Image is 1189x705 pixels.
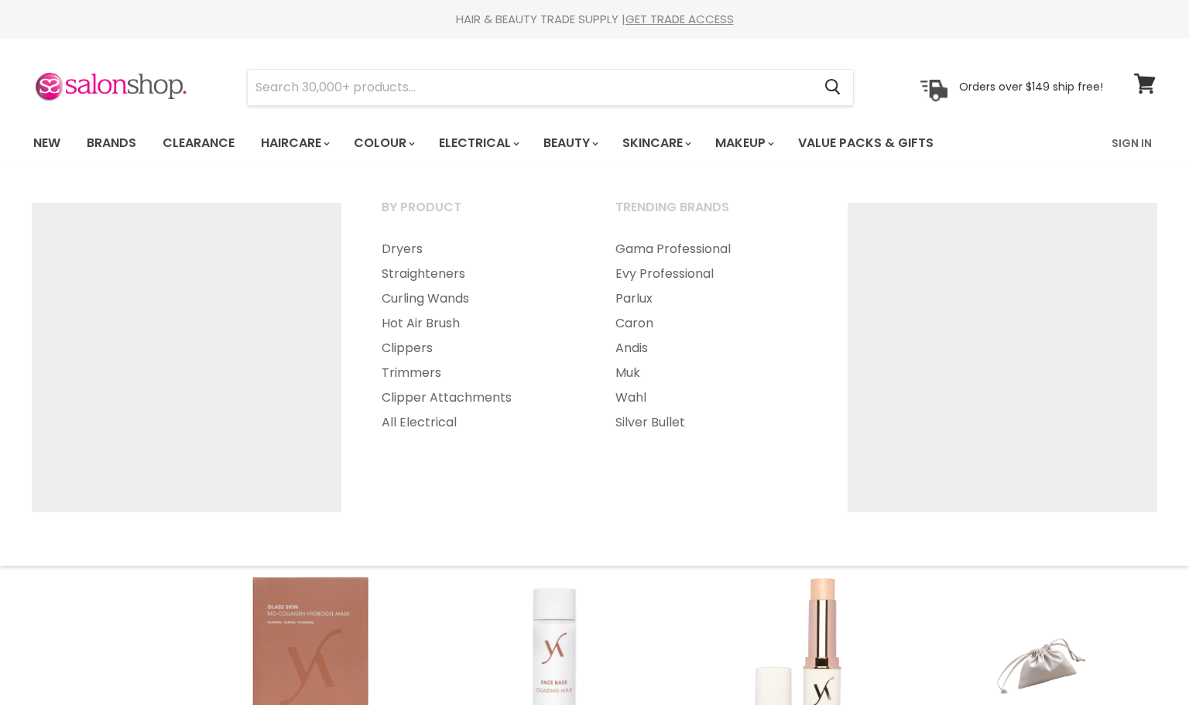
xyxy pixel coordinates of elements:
p: Orders over $149 ship free! [959,80,1103,94]
a: Straighteners [362,262,593,286]
a: Evy Professional [596,262,827,286]
a: Silver Bullet [596,410,827,435]
ul: Main menu [362,237,593,435]
a: Beauty [532,127,608,159]
a: Hot Air Brush [362,311,593,336]
a: Clearance [151,127,246,159]
a: New [22,127,72,159]
a: Electrical [427,127,529,159]
ul: Main menu [22,121,1024,166]
button: Search [812,70,853,105]
a: Skincare [611,127,701,159]
a: Brands [75,127,148,159]
a: Clipper Attachments [362,385,593,410]
a: Muk [596,361,827,385]
a: Dryers [362,237,593,262]
a: Sign In [1102,127,1161,159]
a: Makeup [704,127,783,159]
a: Gama Professional [596,237,827,262]
a: Colour [342,127,424,159]
a: Parlux [596,286,827,311]
a: Andis [596,336,827,361]
a: By Product [362,195,593,234]
a: Trimmers [362,361,593,385]
a: All Electrical [362,410,593,435]
form: Product [247,69,854,106]
a: Trending Brands [596,195,827,234]
a: Clippers [362,336,593,361]
ul: Main menu [596,237,827,435]
div: HAIR & BEAUTY TRADE SUPPLY | [14,12,1175,27]
a: GET TRADE ACCESS [625,11,734,27]
nav: Main [14,121,1175,166]
a: Haircare [249,127,339,159]
a: Curling Wands [362,286,593,311]
a: Value Packs & Gifts [786,127,945,159]
a: Caron [596,311,827,336]
input: Search [248,70,812,105]
a: Wahl [596,385,827,410]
